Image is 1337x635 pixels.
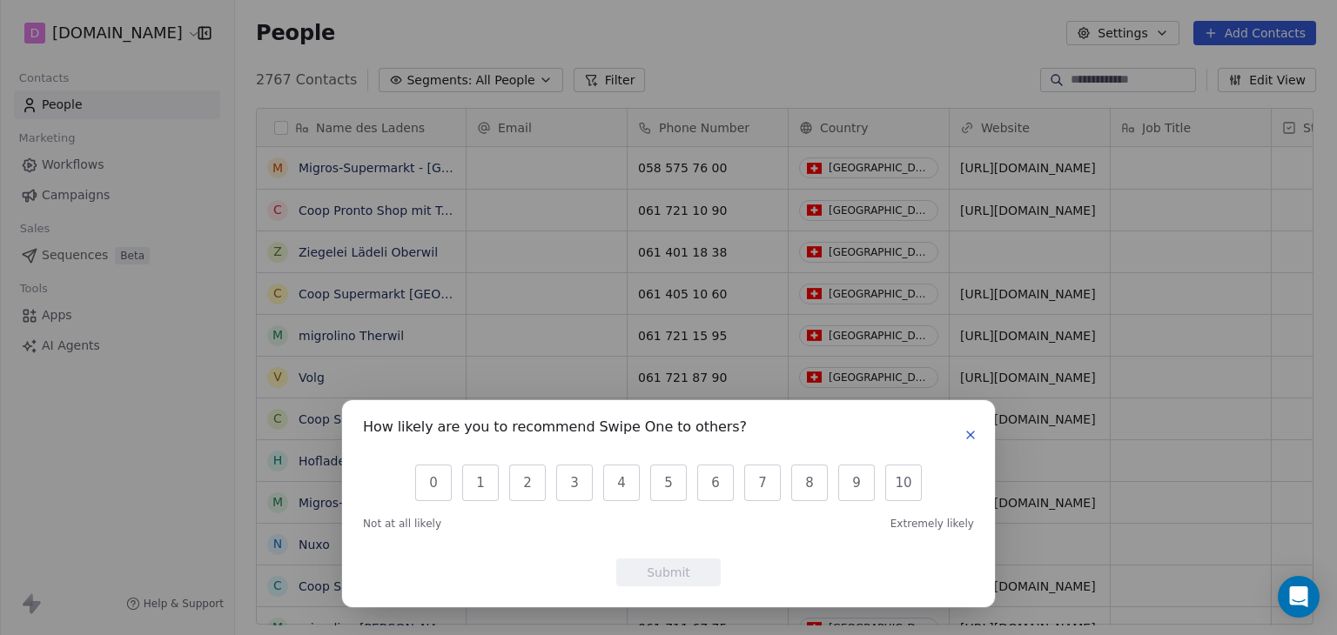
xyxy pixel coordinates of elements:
[616,558,721,586] button: Submit
[509,465,546,501] button: 2
[363,517,441,531] span: Not at all likely
[791,465,828,501] button: 8
[697,465,734,501] button: 6
[744,465,781,501] button: 7
[415,465,452,501] button: 0
[890,517,974,531] span: Extremely likely
[885,465,922,501] button: 10
[363,421,747,438] h1: How likely are you to recommend Swipe One to others?
[462,465,499,501] button: 1
[603,465,640,501] button: 4
[556,465,593,501] button: 3
[650,465,687,501] button: 5
[838,465,875,501] button: 9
